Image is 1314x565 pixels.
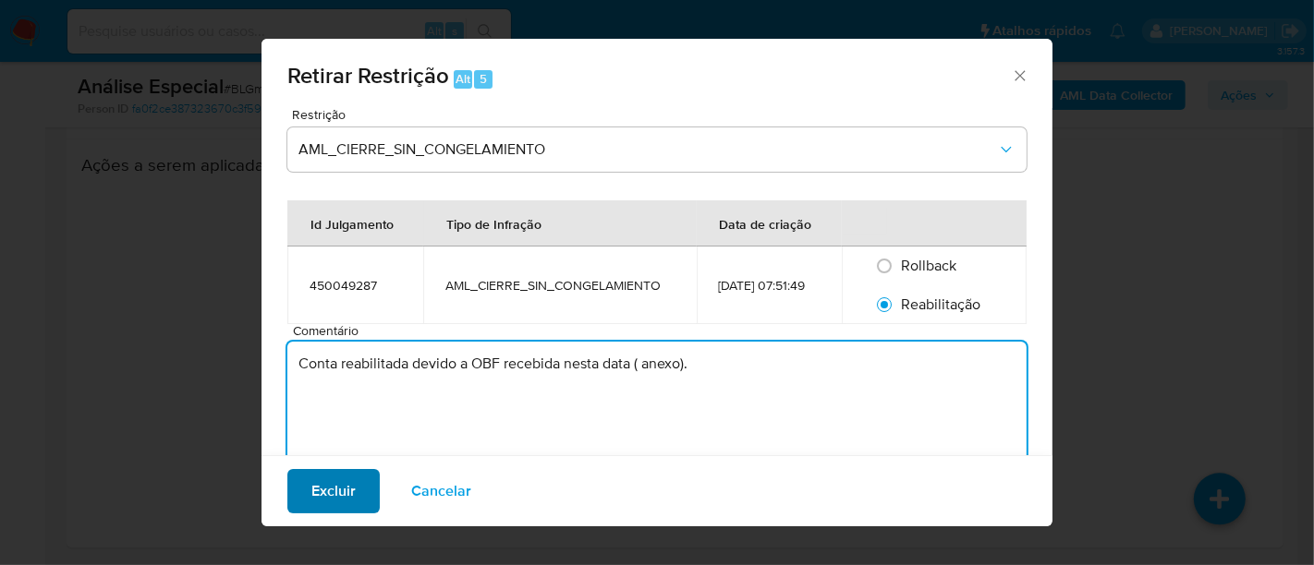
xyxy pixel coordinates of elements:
span: AML_CIERRE_SIN_CONGELAMIENTO [298,140,997,159]
div: Tipo de Infração [424,201,564,246]
button: Excluir [287,469,380,513]
span: Restrição [292,108,1031,121]
button: Fechar a janela [1011,66,1028,83]
div: Id Julgamento [288,201,416,246]
textarea: Conta reabilitada devido a OBF recebida nesta data ( anexo). [287,342,1027,471]
span: 5 [480,70,487,88]
span: Reabilitação [901,294,980,315]
span: Comentário [293,324,1032,338]
span: Excluir [311,471,356,511]
button: Cancelar [387,469,495,513]
span: Alt [456,70,470,88]
div: 450049287 [310,277,401,294]
div: [DATE] 07:51:49 [719,277,821,294]
span: Cancelar [411,471,471,511]
div: AML_CIERRE_SIN_CONGELAMIENTO [445,277,674,294]
span: Rollback [901,255,956,276]
span: Retirar Restrição [287,59,449,91]
button: Restriction [287,127,1027,172]
div: Data de criação [698,201,834,246]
